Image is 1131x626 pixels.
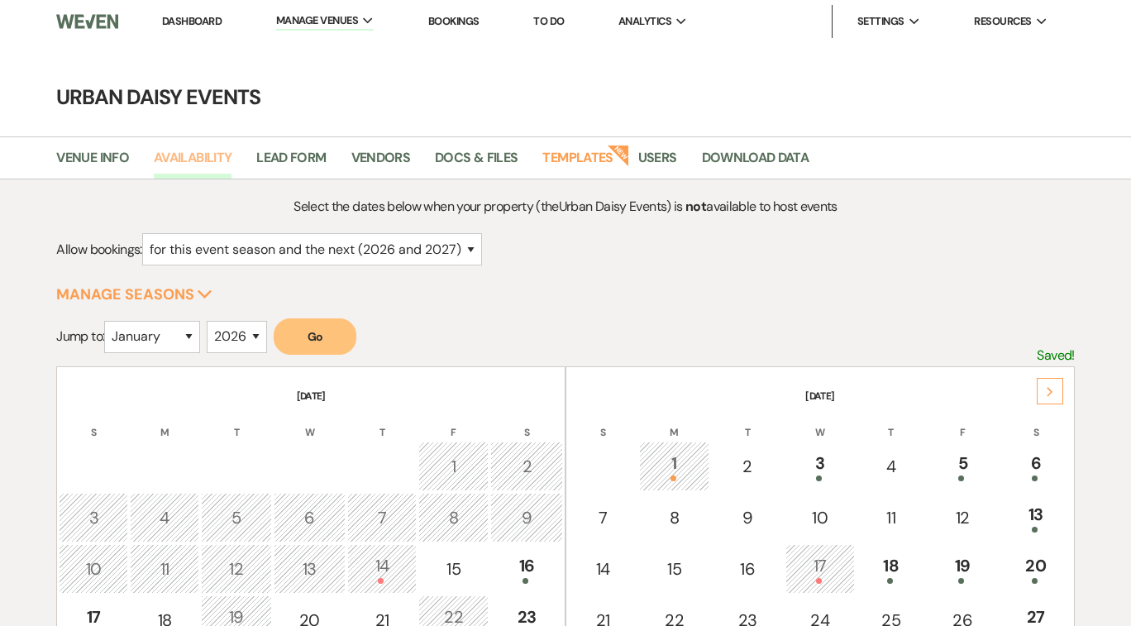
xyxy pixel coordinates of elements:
div: 13 [1009,502,1063,533]
th: S [59,405,128,440]
div: 10 [68,557,119,581]
div: 6 [1009,451,1063,481]
div: 19 [936,553,989,584]
div: 11 [866,505,917,530]
div: 15 [427,557,480,581]
a: To Do [533,14,564,28]
div: 14 [577,557,628,581]
div: 7 [356,505,408,530]
a: Users [638,147,677,179]
div: 1 [648,451,701,481]
span: Settings [857,13,904,30]
div: 18 [866,553,917,584]
div: 3 [68,505,119,530]
div: 3 [795,451,846,481]
div: 7 [577,505,628,530]
span: Jump to: [56,327,104,345]
div: 12 [936,505,989,530]
span: Allow bookings: [56,241,141,258]
div: 8 [648,505,701,530]
th: M [130,405,199,440]
div: 2 [499,454,554,479]
th: S [1000,405,1072,440]
strong: not [685,198,706,215]
span: Analytics [618,13,671,30]
img: Weven Logo [56,4,118,39]
a: Vendors [351,147,411,179]
th: W [274,405,346,440]
div: 11 [139,557,190,581]
div: 1 [427,454,480,479]
th: [DATE] [59,369,563,404]
div: 9 [499,505,554,530]
div: 16 [499,553,554,584]
div: 16 [720,557,775,581]
div: 15 [648,557,701,581]
div: 4 [139,505,190,530]
a: Lead Form [256,147,326,179]
th: F [927,405,998,440]
th: T [201,405,272,440]
p: Select the dates below when your property (the Urban Daisy Events ) is available to host events [184,196,947,217]
th: M [639,405,710,440]
a: Bookings [428,14,480,28]
th: T [347,405,417,440]
span: Resources [974,13,1031,30]
div: 13 [283,557,337,581]
div: 4 [866,454,917,479]
strong: New [607,143,630,166]
a: Download Data [702,147,809,179]
div: 17 [795,553,846,584]
th: S [490,405,563,440]
th: W [785,405,855,440]
div: 20 [1009,553,1063,584]
a: Venue Info [56,147,129,179]
a: Availability [154,147,231,179]
div: 9 [720,505,775,530]
div: 2 [720,454,775,479]
a: Templates [542,147,613,179]
span: Manage Venues [276,12,358,29]
button: Manage Seasons [56,287,212,302]
th: [DATE] [568,369,1072,404]
a: Dashboard [162,14,222,28]
div: 10 [795,505,846,530]
th: S [568,405,637,440]
th: T [711,405,784,440]
div: 14 [356,553,408,584]
a: Docs & Files [435,147,518,179]
div: 12 [210,557,263,581]
div: 8 [427,505,480,530]
div: 5 [210,505,263,530]
div: 5 [936,451,989,481]
th: T [857,405,926,440]
div: 6 [283,505,337,530]
th: F [418,405,489,440]
p: Saved! [1037,345,1074,366]
button: Go [274,318,356,355]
